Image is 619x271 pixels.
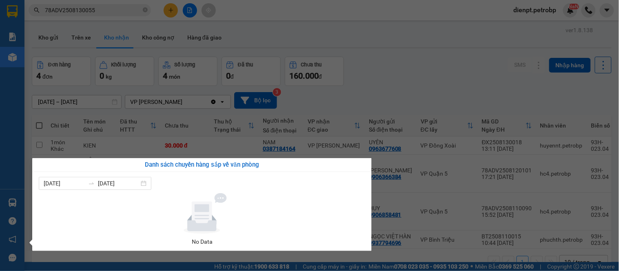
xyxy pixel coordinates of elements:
[98,179,139,188] input: Đến ngày
[88,180,95,187] span: swap-right
[39,160,365,170] div: Danh sách chuyến hàng sắp về văn phòng
[42,237,362,246] div: No Data
[88,180,95,187] span: to
[44,179,85,188] input: Từ ngày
